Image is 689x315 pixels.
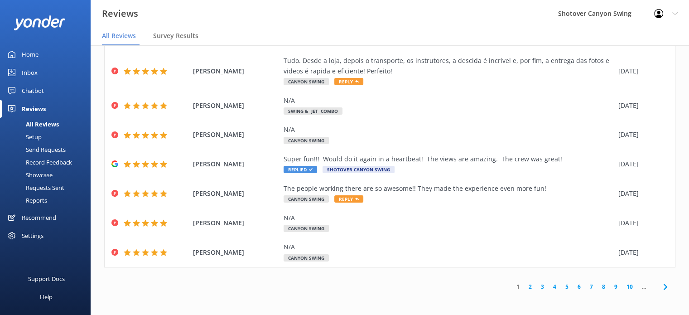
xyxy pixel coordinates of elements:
a: 4 [549,282,561,291]
span: Canyon Swing [284,137,329,144]
div: Tudo. Desde a loja, depois o transporte, os instrutores, a descida é incrivel e, por fim, a entre... [284,56,614,76]
a: Showcase [5,169,91,181]
a: Requests Sent [5,181,91,194]
div: Home [22,45,39,63]
a: Setup [5,131,91,143]
div: N/A [284,242,614,252]
div: Reviews [22,100,46,118]
a: 7 [585,282,597,291]
div: [DATE] [618,66,664,76]
span: [PERSON_NAME] [193,130,279,140]
div: Help [40,288,53,306]
a: 2 [524,282,536,291]
div: N/A [284,125,614,135]
a: All Reviews [5,118,91,131]
div: [DATE] [618,130,664,140]
span: [PERSON_NAME] [193,247,279,257]
span: Canyon Swing [284,254,329,262]
div: Recommend [22,208,56,227]
span: Replied [284,166,317,173]
span: ... [637,282,650,291]
a: Record Feedback [5,156,91,169]
div: [DATE] [618,247,664,257]
span: Survey Results [153,31,198,40]
span: All Reviews [102,31,136,40]
h3: Reviews [102,6,138,21]
div: The people working there are so awesome!! They made the experience even more fun! [284,184,614,194]
div: Showcase [5,169,53,181]
div: Reports [5,194,47,207]
a: 6 [573,282,585,291]
div: [DATE] [618,159,664,169]
a: 9 [610,282,622,291]
a: 3 [536,282,549,291]
span: [PERSON_NAME] [193,189,279,199]
span: [PERSON_NAME] [193,66,279,76]
span: [PERSON_NAME] [193,218,279,228]
img: yonder-white-logo.png [14,15,66,30]
span: Swing & Jet Combo [284,107,342,115]
div: [DATE] [618,218,664,228]
div: Support Docs [28,270,65,288]
div: [DATE] [618,189,664,199]
span: Reply [334,195,363,203]
div: Chatbot [22,82,44,100]
div: Inbox [22,63,38,82]
div: Requests Sent [5,181,64,194]
a: 1 [512,282,524,291]
span: [PERSON_NAME] [193,159,279,169]
div: Super fun!!! Would do it again in a heartbeat! The views are amazing. The crew was great! [284,154,614,164]
span: Canyon Swing [284,225,329,232]
span: Canyon Swing [284,78,329,85]
div: All Reviews [5,118,59,131]
div: Record Feedback [5,156,72,169]
span: Reply [334,78,363,85]
a: Reports [5,194,91,207]
span: [PERSON_NAME] [193,101,279,111]
div: Send Requests [5,143,66,156]
div: N/A [284,213,614,223]
a: 8 [597,282,610,291]
span: Shotover Canyon Swing [323,166,395,173]
div: Setup [5,131,42,143]
a: 10 [622,282,637,291]
a: Send Requests [5,143,91,156]
div: Settings [22,227,43,245]
a: 5 [561,282,573,291]
div: N/A [284,96,614,106]
div: [DATE] [618,101,664,111]
span: Canyon Swing [284,195,329,203]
